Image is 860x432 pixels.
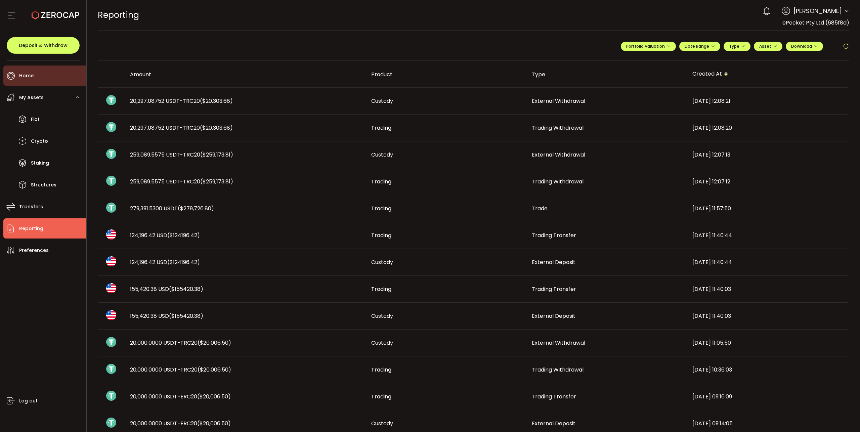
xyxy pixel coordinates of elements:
[780,359,860,432] iframe: Chat Widget
[19,43,68,48] span: Deposit & Withdraw
[167,231,200,239] span: ($124196.42)
[371,97,393,105] span: Custody
[371,312,393,320] span: Custody
[621,42,676,51] button: Portfolio Valuation
[532,124,584,132] span: Trading Withdrawal
[793,6,842,15] span: [PERSON_NAME]
[687,420,848,427] div: [DATE] 09:14:05
[200,178,233,185] span: ($259,173.81)
[200,124,233,132] span: ($20,303.68)
[724,42,750,51] button: Type
[130,205,214,212] span: 279,391.5300 USDT
[687,178,848,185] div: [DATE] 12:07:12
[371,258,393,266] span: Custody
[197,393,231,400] span: ($20,006.50)
[371,205,391,212] span: Trading
[532,312,575,320] span: External Deposit
[687,231,848,239] div: [DATE] 11:40:44
[687,393,848,400] div: [DATE] 09:16:09
[130,258,200,266] span: 124,196.42 USD
[679,42,720,51] button: Date Range
[371,420,393,427] span: Custody
[19,396,38,406] span: Log out
[687,258,848,266] div: [DATE] 11:40:44
[31,158,49,168] span: Staking
[19,202,43,212] span: Transfers
[532,285,576,293] span: Trading Transfer
[687,151,848,159] div: [DATE] 12:07:13
[106,95,116,105] img: usdt_portfolio.svg
[19,93,44,102] span: My Assets
[7,37,80,54] button: Deposit & Withdraw
[200,151,233,159] span: ($259,173.81)
[371,366,391,374] span: Trading
[371,124,391,132] span: Trading
[31,115,40,124] span: Fiat
[626,43,671,49] span: Portfolio Valuation
[178,205,214,212] span: ($279,726.80)
[532,420,575,427] span: External Deposit
[130,151,233,159] span: 259,089.5575 USDT-TRC20
[106,176,116,186] img: usdt_portfolio.svg
[106,418,116,428] img: usdt_portfolio.svg
[106,149,116,159] img: usdt_portfolio.svg
[98,9,139,21] span: Reporting
[532,178,584,185] span: Trading Withdrawal
[782,19,849,27] span: ePocket Pty Ltd (685f8d)
[125,71,366,78] div: Amount
[754,42,782,51] button: Asset
[371,339,393,347] span: Custody
[526,71,687,78] div: Type
[532,205,548,212] span: Trade
[106,229,116,240] img: usd_portfolio.svg
[130,393,231,400] span: 20,000.0000 USDT-ERC20
[532,393,576,400] span: Trading Transfer
[19,71,34,81] span: Home
[366,71,526,78] div: Product
[106,203,116,213] img: usdt_portfolio.svg
[169,285,203,293] span: ($155420.38)
[371,151,393,159] span: Custody
[106,256,116,266] img: usd_portfolio.svg
[532,339,585,347] span: External Withdrawal
[371,393,391,400] span: Trading
[106,122,116,132] img: usdt_portfolio.svg
[167,258,200,266] span: ($124196.42)
[532,151,585,159] span: External Withdrawal
[130,178,233,185] span: 259,089.5575 USDT-TRC20
[687,97,848,105] div: [DATE] 12:08:21
[532,97,585,105] span: External Withdrawal
[532,366,584,374] span: Trading Withdrawal
[729,43,745,49] span: Type
[532,258,575,266] span: External Deposit
[106,391,116,401] img: usdt_portfolio.svg
[130,420,231,427] span: 20,000.0000 USDT-ERC20
[198,366,231,374] span: ($20,006.50)
[371,285,391,293] span: Trading
[786,42,823,51] button: Download
[687,124,848,132] div: [DATE] 12:08:20
[687,285,848,293] div: [DATE] 11:40:03
[169,312,203,320] span: ($155420.38)
[106,283,116,293] img: usd_portfolio.svg
[106,364,116,374] img: usdt_portfolio.svg
[687,366,848,374] div: [DATE] 10:36:03
[130,366,231,374] span: 20,000.0000 USDT-TRC20
[687,205,848,212] div: [DATE] 11:57:50
[130,285,203,293] span: 155,420.38 USD
[371,178,391,185] span: Trading
[687,69,848,80] div: Created At
[130,124,233,132] span: 20,297.08752 USDT-TRC20
[106,337,116,347] img: usdt_portfolio.svg
[198,339,231,347] span: ($20,006.50)
[130,339,231,347] span: 20,000.0000 USDT-TRC20
[130,312,203,320] span: 155,420.38 USD
[130,231,200,239] span: 124,196.42 USD
[197,420,231,427] span: ($20,006.50)
[130,97,233,105] span: 20,297.08752 USDT-TRC20
[19,246,49,255] span: Preferences
[687,312,848,320] div: [DATE] 11:40:03
[532,231,576,239] span: Trading Transfer
[31,136,48,146] span: Crypto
